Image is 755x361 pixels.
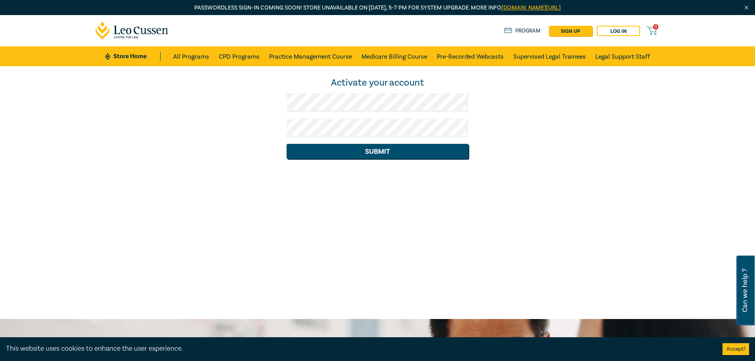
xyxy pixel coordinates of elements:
button: Accept cookies [723,343,749,355]
a: Log in [597,26,640,36]
a: Legal Support Staff [595,46,650,66]
button: Submit [287,144,468,159]
img: Close [743,4,750,11]
span: Can we help ? [741,260,749,321]
p: Passwordless sign-in coming soon! Store unavailable on [DATE], 5–7 PM for system upgrade. More info [96,4,660,12]
a: Program [504,27,541,35]
a: Pre-Recorded Webcasts [437,46,504,66]
div: This website uses cookies to enhance the user experience. [6,344,711,354]
span: 0 [653,24,658,29]
a: Supervised Legal Trainees [513,46,586,66]
div: Activate your account [287,76,468,89]
a: Practice Management Course [269,46,352,66]
a: CPD Programs [219,46,260,66]
a: All Programs [173,46,209,66]
a: Medicare Billing Course [361,46,427,66]
a: Store Home [105,52,160,61]
a: sign up [549,26,592,36]
a: [DOMAIN_NAME][URL] [501,4,561,11]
